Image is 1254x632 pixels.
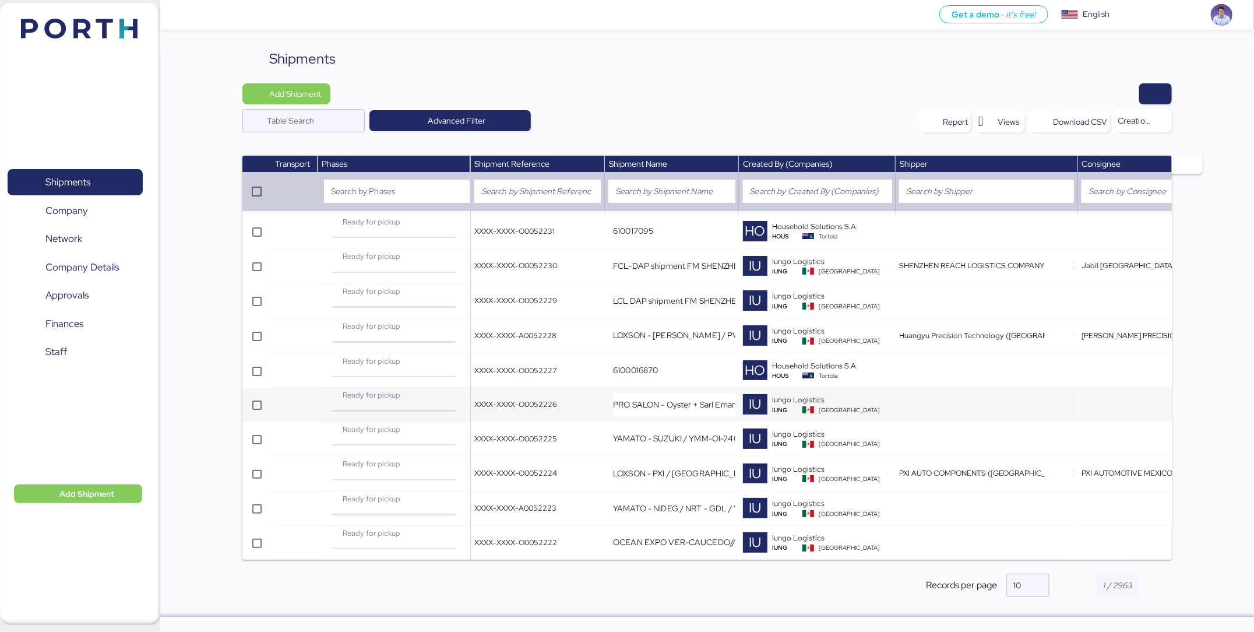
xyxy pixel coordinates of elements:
span: IU [749,498,761,518]
span: IU [749,464,761,484]
span: Add Shipment [59,487,114,501]
a: Finances [8,310,143,337]
span: XXXX-XXXX-O0052231 [474,226,555,236]
span: Shipper [900,159,928,169]
span: PXI AUTO COMPONENTS ([GEOGRAPHIC_DATA]) CO. LTD [899,468,1097,478]
div: Iungo Logistics [772,290,892,301]
div: IUNG [772,267,802,276]
div: Report [943,115,968,129]
span: IU [749,532,761,553]
span: IU [749,325,761,346]
span: Tortola [819,232,837,241]
span: IU [749,394,761,415]
span: [GEOGRAPHIC_DATA] [819,440,880,448]
span: XXXX-XXXX-O0052227 [474,366,557,375]
span: [GEOGRAPHIC_DATA] [819,543,880,552]
span: Ready for pickup [343,424,400,434]
div: Shipments [269,48,336,69]
button: Report [919,111,971,132]
span: Created By (Companies) [743,159,832,169]
span: Ready for pickup [343,390,400,400]
div: IUNG [772,475,802,483]
span: Network [45,230,82,247]
span: Add Shipment [269,87,321,101]
span: XXXX-XXXX-O0052225 [474,434,557,444]
span: Ready for pickup [343,217,400,227]
span: HO [745,360,765,381]
span: Staff [45,343,67,360]
input: 1 / 2963 [1096,574,1140,597]
span: IU [749,290,761,311]
span: HO [745,221,765,241]
div: IUNG [772,510,802,518]
button: Add Shipment [14,484,142,503]
input: Search by Consignee [1089,184,1249,198]
span: XXXX-XXXX-O0052230 [474,261,557,271]
div: IUNG [772,302,802,311]
span: [GEOGRAPHIC_DATA] [819,475,880,483]
div: HOUS [772,371,802,380]
span: Company [45,202,88,219]
span: Tortola [819,371,837,380]
span: XXXX-XXXX-A0052223 [474,503,556,513]
a: Staff [8,339,143,366]
a: Shipments [8,169,143,196]
span: Huangyu Precision Technology ([GEOGRAPHIC_DATA]) CO., LTD. [899,331,1118,340]
span: Shipment Reference [474,159,549,169]
div: IUNG [772,543,802,552]
span: Ready for pickup [343,356,400,366]
span: Consignee [1082,159,1121,169]
span: Shipment Name [609,159,667,169]
span: [GEOGRAPHIC_DATA] [819,510,880,518]
input: Search by Shipment Reference [481,184,594,198]
div: Iungo Logistics [772,256,892,267]
div: IUNG [772,440,802,448]
button: Download CSV [1029,111,1110,132]
div: HOUS [772,232,802,241]
span: [GEOGRAPHIC_DATA] [819,336,880,345]
span: IU [749,256,761,276]
input: Table Search [267,109,358,132]
input: Search by Shipment Name [615,184,728,198]
span: Phases [322,159,347,169]
a: Approvals [8,282,143,309]
span: Transport [275,159,310,169]
div: Household Solutions S.A. [772,221,892,232]
span: Finances [45,315,83,332]
span: Advanced Filter [428,114,485,128]
span: XXXX-XXXX-A0052228 [474,331,556,340]
div: Iungo Logistics [772,429,892,440]
a: Company Details [8,254,143,280]
button: Add Shipment [242,83,330,104]
span: [GEOGRAPHIC_DATA] [819,406,880,415]
div: Iungo Logistics [772,532,892,543]
span: XXXX-XXXX-O0052224 [474,468,557,478]
span: Shipments [45,174,90,191]
div: IUNG [772,336,802,345]
span: XXXX-XXXX-O0052222 [474,538,557,547]
span: Ready for pickup [343,494,400,504]
span: Ready for pickup [343,459,400,469]
span: SHENZHEN REACH LOGISTICS COMPANY LIMITED [899,261,1075,271]
div: Iungo Logistics [772,394,892,405]
button: Advanced Filter [369,110,531,131]
span: Views [998,115,1020,129]
a: Company [8,197,143,224]
a: Network [8,226,143,252]
span: [GEOGRAPHIC_DATA] [819,267,880,276]
div: Download CSV [1053,115,1107,129]
button: Menu [167,5,187,25]
span: IU [749,429,761,449]
span: 10 [1013,580,1021,591]
span: XXXX-XXXX-O0052229 [474,296,557,306]
span: XXXX-XXXX-O0052226 [474,399,557,409]
input: Search by Shipper [906,184,1067,198]
span: Company Details [45,259,119,276]
span: Ready for pickup [343,528,400,538]
input: Search by Created By (Companies) [750,184,885,198]
span: Approvals [45,287,89,304]
span: Ready for pickup [343,251,400,261]
div: English [1083,8,1109,20]
div: Iungo Logistics [772,464,892,475]
div: Iungo Logistics [772,498,892,509]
